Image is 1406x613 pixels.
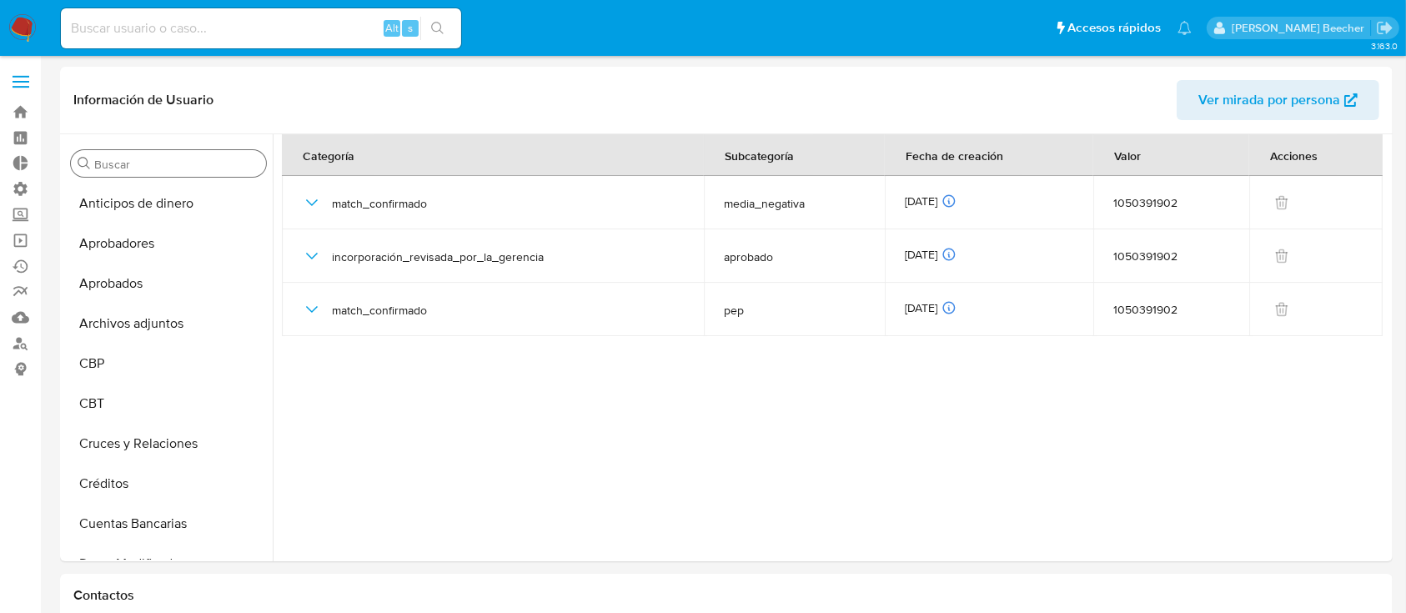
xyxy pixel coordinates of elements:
button: Cruces y Relaciones [64,424,273,464]
input: Buscar [94,157,259,172]
a: Salir [1376,19,1393,37]
button: Buscar [78,157,91,170]
button: search-icon [420,17,454,40]
button: Créditos [64,464,273,504]
input: Buscar usuario o caso... [61,18,461,39]
h1: Información de Usuario [73,92,213,108]
button: Cuentas Bancarias [64,504,273,544]
button: Aprobadores [64,224,273,264]
button: Anticipos de dinero [64,183,273,224]
h1: Contactos [73,587,1379,604]
span: Accesos rápidos [1067,19,1161,37]
a: Notificaciones [1178,21,1192,35]
button: CBP [64,344,273,384]
span: Ver mirada por persona [1198,80,1340,120]
span: s [408,20,413,36]
span: Alt [385,20,399,36]
button: Archivos adjuntos [64,304,273,344]
button: Datos Modificados [64,544,273,584]
button: Ver mirada por persona [1177,80,1379,120]
button: Aprobados [64,264,273,304]
button: CBT [64,384,273,424]
p: camila.tresguerres@mercadolibre.com [1232,20,1370,36]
